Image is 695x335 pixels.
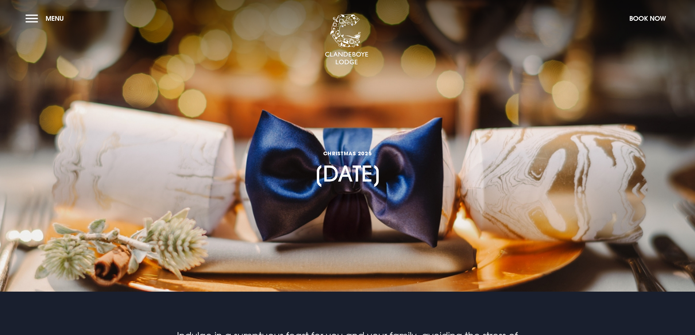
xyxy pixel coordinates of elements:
[314,150,381,157] span: CHRISTMAS 2025
[26,11,67,26] button: Menu
[325,14,368,65] img: Clandeboye Lodge
[314,109,381,187] h1: [DATE]
[46,14,64,23] span: Menu
[626,11,669,26] button: Book Now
